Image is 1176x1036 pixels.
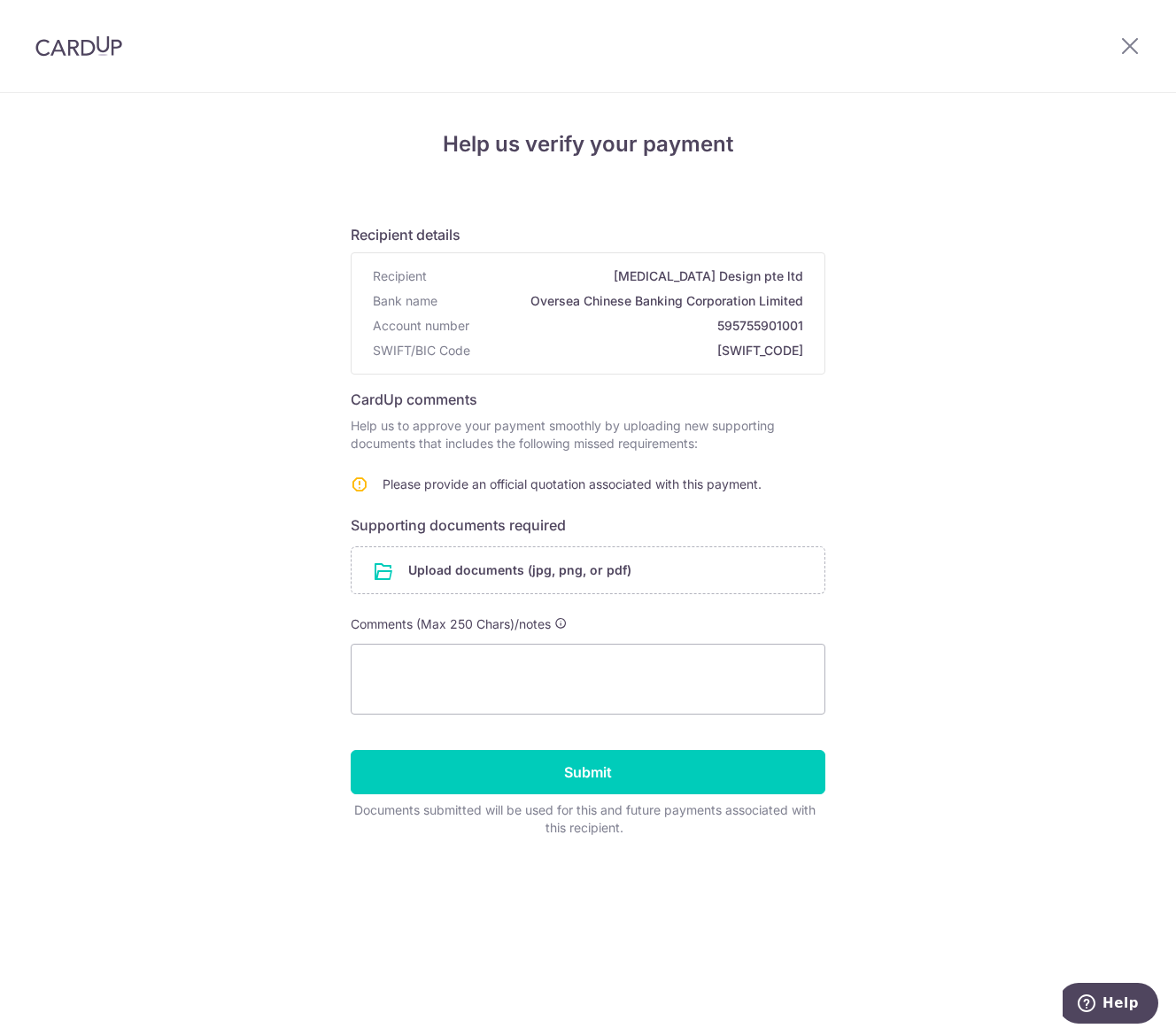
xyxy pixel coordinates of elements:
span: Bank name [373,292,437,310]
span: Oversea Chinese Banking Corporation Limited [445,292,803,310]
h6: Recipient details [351,224,825,245]
p: Help us to approve your payment smoothly by uploading new supporting documents that includes the ... [351,417,825,452]
span: SWIFT/BIC Code [373,342,470,360]
span: Comments (Max 250 Chars)/notes [351,616,551,631]
div: Upload documents (jpg, png, or pdf) [351,546,825,594]
h6: CardUp comments [351,389,825,410]
span: Please provide an official quotation associated with this payment. [383,476,762,491]
h4: Help us verify your payment [351,128,825,160]
span: Recipient [373,267,427,285]
input: Submit [351,750,825,794]
span: [SWIFT_CODE] [477,342,803,360]
h6: Supporting documents required [351,514,825,536]
img: CardUp [35,35,122,57]
iframe: Opens a widget where you can find more information [1063,983,1158,1027]
span: [MEDICAL_DATA] Design pte ltd [434,267,803,285]
span: 595755901001 [476,317,803,335]
div: Documents submitted will be used for this and future payments associated with this recipient. [351,801,818,837]
span: Account number [373,317,469,335]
